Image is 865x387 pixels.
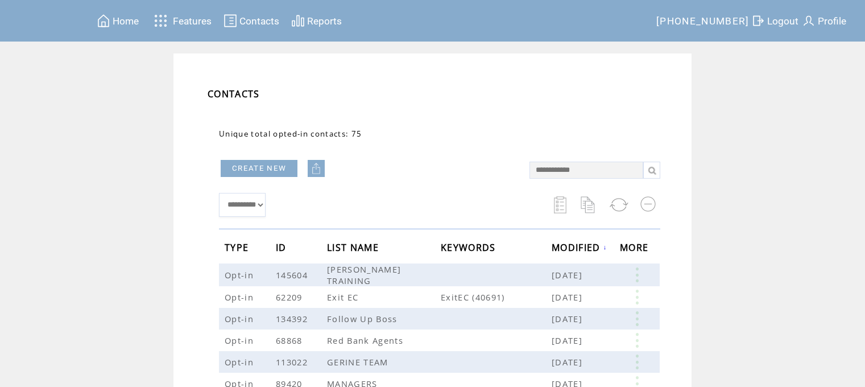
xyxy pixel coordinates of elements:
span: MORE [620,238,651,260]
span: [DATE] [552,335,585,346]
span: [DATE] [552,356,585,368]
span: Profile [818,15,846,27]
span: MODIFIED [552,238,603,260]
span: [DATE] [552,313,585,324]
span: Opt-in [225,313,256,324]
a: MODIFIED↓ [552,244,607,250]
a: LIST NAME [327,244,382,250]
span: [PERSON_NAME] TRAINING [327,264,401,286]
span: KEYWORDS [441,238,499,260]
span: ID [276,238,289,260]
span: 62209 [276,291,305,303]
span: 113022 [276,356,311,368]
a: Reports [289,12,343,30]
span: CONTACTS [208,88,260,100]
img: features.svg [151,11,171,30]
span: [PHONE_NUMBER] [656,15,750,27]
img: upload.png [311,163,322,174]
span: Features [173,15,212,27]
span: [DATE] [552,291,585,303]
img: exit.svg [751,14,765,28]
img: home.svg [97,14,110,28]
a: Logout [750,12,800,30]
span: Opt-in [225,335,256,346]
a: Profile [800,12,848,30]
span: GERINE TEAM [327,356,391,368]
a: KEYWORDS [441,244,499,250]
span: 134392 [276,313,311,324]
span: 68868 [276,335,305,346]
span: ExitEC (40691) [441,291,552,303]
img: contacts.svg [224,14,237,28]
a: Features [149,10,213,32]
span: [DATE] [552,269,585,281]
a: CREATE NEW [221,160,297,177]
span: Exit EC [327,291,361,303]
span: Follow Up Boss [327,313,400,324]
span: Opt-in [225,269,256,281]
a: Contacts [222,12,281,30]
img: chart.svg [291,14,305,28]
span: Opt-in [225,291,256,303]
img: profile.svg [802,14,816,28]
span: Red Bank Agents [327,335,406,346]
span: LIST NAME [327,238,382,260]
a: Home [95,12,140,30]
span: Logout [767,15,798,27]
a: ID [276,244,289,250]
span: Opt-in [225,356,256,368]
span: Unique total opted-in contacts: 75 [219,129,362,139]
span: TYPE [225,238,251,260]
span: Home [113,15,139,27]
a: TYPE [225,244,251,250]
span: 145604 [276,269,311,281]
span: Contacts [239,15,279,27]
span: Reports [307,15,342,27]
